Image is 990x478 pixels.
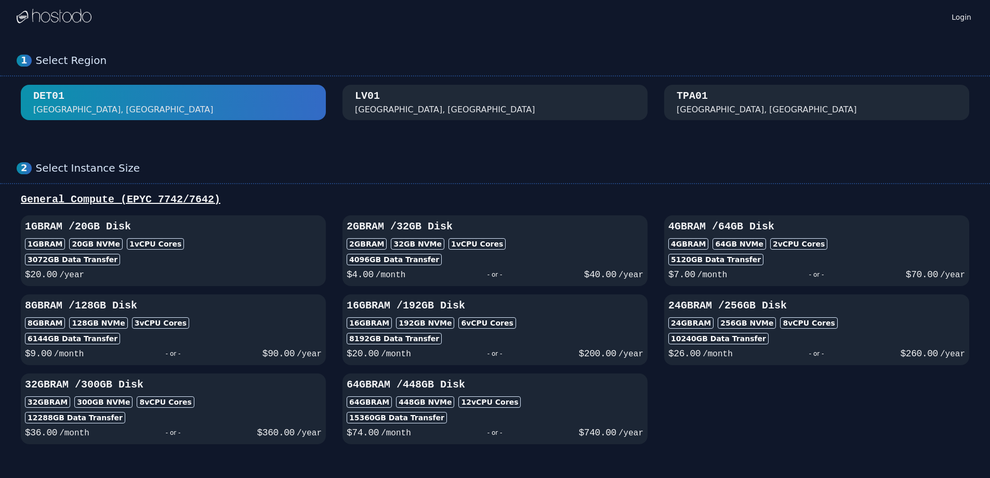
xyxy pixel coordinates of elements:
[697,270,728,280] span: /month
[25,348,52,359] span: $ 9.00
[25,299,322,313] h3: 8GB RAM / 128 GB Disk
[664,85,969,120] button: TPA01 [GEOGRAPHIC_DATA], [GEOGRAPHIC_DATA]
[347,428,379,438] span: $ 74.00
[940,350,965,359] span: /year
[391,238,444,250] div: 32 GB NVMe
[25,254,120,265] div: 3072 GB Data Transfer
[668,238,708,250] div: 4GB RAM
[458,396,521,408] div: 12 vCPU Cores
[381,350,411,359] span: /month
[355,104,535,116] div: [GEOGRAPHIC_DATA], [GEOGRAPHIC_DATA]
[342,215,648,286] button: 2GBRAM /32GB Disk2GBRAM32GB NVMe1vCPU Cores4096GB Data Transfer$4.00/month- or -$40.00/year
[347,219,643,234] h3: 2GB RAM / 32 GB Disk
[127,238,184,250] div: 1 vCPU Cores
[347,254,442,265] div: 4096 GB Data Transfer
[17,55,32,67] div: 1
[376,270,406,280] span: /month
[618,350,643,359] span: /year
[132,317,189,329] div: 3 vCPU Cores
[381,429,411,438] span: /month
[347,412,447,423] div: 15360 GB Data Transfer
[347,238,387,250] div: 2GB RAM
[668,333,769,344] div: 10240 GB Data Transfer
[668,348,701,359] span: $ 26.00
[770,238,827,250] div: 2 vCPU Cores
[59,270,84,280] span: /year
[69,238,123,250] div: 20 GB NVMe
[25,238,65,250] div: 1GB RAM
[411,425,579,440] div: - or -
[347,396,392,408] div: 64GB RAM
[618,429,643,438] span: /year
[54,350,84,359] span: /month
[668,317,714,329] div: 24GB RAM
[347,333,442,344] div: 8192 GB Data Transfer
[347,269,374,280] span: $ 4.00
[33,89,64,104] div: DET01
[342,85,648,120] button: LV01 [GEOGRAPHIC_DATA], [GEOGRAPHIC_DATA]
[21,294,326,365] button: 8GBRAM /128GB Disk8GBRAM128GB NVMe3vCPU Cores6144GB Data Transfer$9.00/month- or -$90.00/year
[21,215,326,286] button: 1GBRAM /20GB Disk1GBRAM20GB NVMe1vCPU Cores3072GB Data Transfer$20.00/year
[84,346,262,361] div: - or -
[347,317,392,329] div: 16GB RAM
[25,412,125,423] div: 12288 GB Data Transfer
[780,317,837,329] div: 8 vCPU Cores
[901,348,938,359] span: $ 260.00
[703,350,733,359] span: /month
[36,162,973,175] div: Select Instance Size
[25,396,70,408] div: 32GB RAM
[33,104,214,116] div: [GEOGRAPHIC_DATA], [GEOGRAPHIC_DATA]
[664,294,969,365] button: 24GBRAM /256GB Disk24GBRAM256GB NVMe8vCPU Cores10240GB Data Transfer$26.00/month- or -$260.00/year
[25,333,120,344] div: 6144 GB Data Transfer
[25,428,57,438] span: $ 36.00
[949,10,973,22] a: Login
[59,429,89,438] span: /month
[21,373,326,444] button: 32GBRAM /300GB Disk32GBRAM300GB NVMe8vCPU Cores12288GB Data Transfer$36.00/month- or -$360.00/year
[396,317,454,329] div: 192 GB NVMe
[17,9,91,24] img: Logo
[342,373,648,444] button: 64GBRAM /448GB Disk64GBRAM448GB NVMe12vCPU Cores15360GB Data Transfer$74.00/month- or -$740.00/year
[718,317,776,329] div: 256 GB NVMe
[677,104,857,116] div: [GEOGRAPHIC_DATA], [GEOGRAPHIC_DATA]
[458,317,516,329] div: 6 vCPU Cores
[36,54,973,67] div: Select Region
[712,238,766,250] div: 64 GB NVMe
[733,346,901,361] div: - or -
[347,348,379,359] span: $ 20.00
[297,350,322,359] span: /year
[25,317,65,329] div: 8GB RAM
[17,192,973,207] div: General Compute (EPYC 7742/7642)
[940,270,965,280] span: /year
[137,396,194,408] div: 8 vCPU Cores
[297,429,322,438] span: /year
[21,85,326,120] button: DET01 [GEOGRAPHIC_DATA], [GEOGRAPHIC_DATA]
[342,294,648,365] button: 16GBRAM /192GB Disk16GBRAM192GB NVMe6vCPU Cores8192GB Data Transfer$20.00/month- or -$200.00/year
[448,238,506,250] div: 1 vCPU Cores
[405,267,584,282] div: - or -
[69,317,127,329] div: 128 GB NVMe
[89,425,257,440] div: - or -
[727,267,905,282] div: - or -
[668,219,965,234] h3: 4GB RAM / 64 GB Disk
[664,215,969,286] button: 4GBRAM /64GB Disk4GBRAM64GB NVMe2vCPU Cores5120GB Data Transfer$7.00/month- or -$70.00/year
[257,428,295,438] span: $ 360.00
[668,299,965,313] h3: 24GB RAM / 256 GB Disk
[579,428,616,438] span: $ 740.00
[396,396,454,408] div: 448 GB NVMe
[25,219,322,234] h3: 1GB RAM / 20 GB Disk
[25,269,57,280] span: $ 20.00
[262,348,295,359] span: $ 90.00
[74,396,133,408] div: 300 GB NVMe
[347,378,643,392] h3: 64GB RAM / 448 GB Disk
[25,378,322,392] h3: 32GB RAM / 300 GB Disk
[355,89,380,104] div: LV01
[584,269,616,280] span: $ 40.00
[17,162,32,174] div: 2
[579,348,616,359] span: $ 200.00
[411,346,579,361] div: - or -
[906,269,938,280] span: $ 70.00
[618,270,643,280] span: /year
[668,269,695,280] span: $ 7.00
[347,299,643,313] h3: 16GB RAM / 192 GB Disk
[668,254,763,265] div: 5120 GB Data Transfer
